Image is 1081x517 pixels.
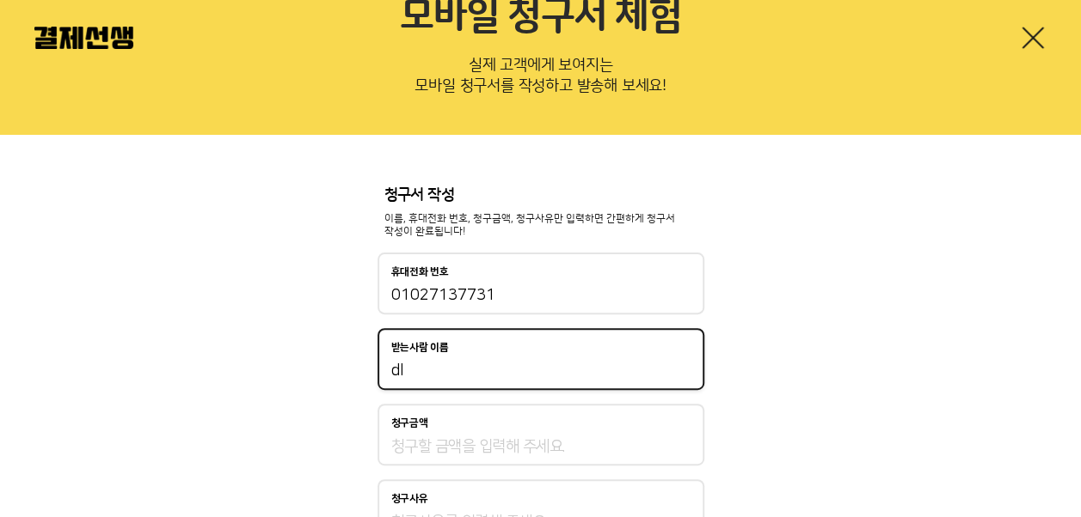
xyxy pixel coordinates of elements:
p: 청구서 작성 [384,186,697,205]
p: 휴대전화 번호 [391,266,449,278]
p: 청구사유 [391,493,428,505]
input: 휴대전화 번호 [391,285,691,306]
p: 이름, 휴대전화 번호, 청구금액, 청구사유만 입력하면 간편하게 청구서 작성이 완료됩니다! [384,212,697,240]
p: 실제 고객에게 보여지는 모바일 청구서를 작성하고 발송해 보세요! [34,51,1047,107]
input: 청구금액 [391,436,691,457]
input: 받는사람 이름 [391,361,691,381]
p: 청구금액 [391,417,428,429]
img: 결제선생 [34,27,133,49]
p: 받는사람 이름 [391,342,449,354]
